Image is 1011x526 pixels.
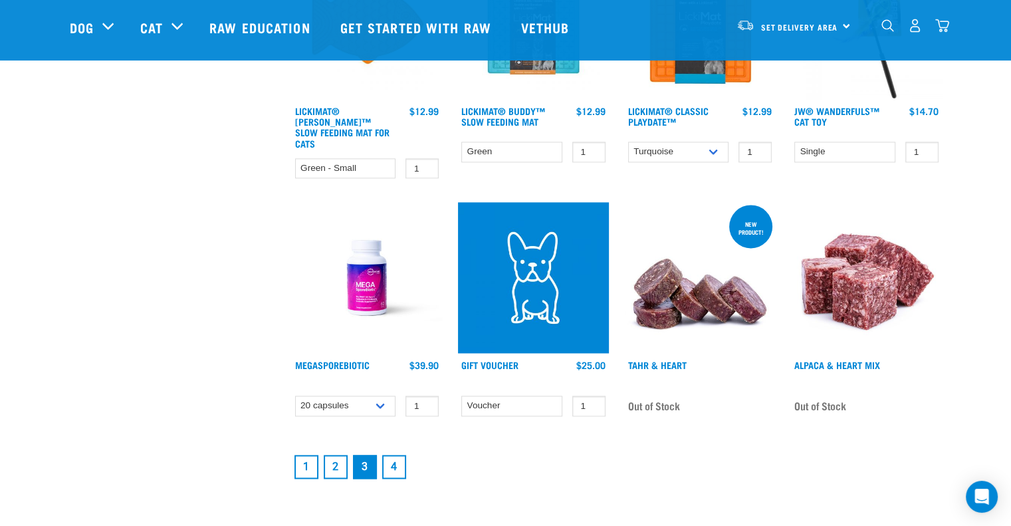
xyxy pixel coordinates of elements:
input: 1 [405,396,439,416]
a: Get started with Raw [327,1,508,54]
img: home-icon-1@2x.png [881,19,894,32]
a: MegaSporeBiotic [295,362,370,367]
a: Raw Education [196,1,326,54]
img: home-icon@2x.png [935,19,949,33]
a: Dog [70,17,94,37]
div: $12.99 [409,106,439,116]
img: Raw Essentials Mega Spore Biotic Probiotic For Dogs [292,202,443,353]
div: New product! [729,214,772,242]
input: 1 [572,396,606,416]
a: Cat [140,17,163,37]
span: Out of Stock [794,396,846,416]
input: 1 [572,142,606,162]
a: Goto page 2 [324,455,348,479]
nav: pagination [292,452,942,481]
img: user.png [908,19,922,33]
img: 23 [458,202,609,353]
input: 1 [905,142,939,162]
a: Gift Voucher [461,362,518,367]
div: Open Intercom Messenger [966,481,998,513]
a: Tahr & Heart [628,362,687,367]
span: Set Delivery Area [761,25,838,29]
div: $12.99 [576,106,606,116]
a: Page 3 [353,455,377,479]
input: 1 [405,158,439,179]
span: Out of Stock [628,396,680,416]
img: van-moving.png [736,19,754,31]
input: 1 [738,142,772,162]
div: $14.70 [909,106,939,116]
a: LickiMat® Buddy™ Slow Feeding Mat [461,108,545,124]
a: Alpaca & Heart Mix [794,362,880,367]
a: LickiMat® Classic Playdate™ [628,108,709,124]
a: Goto page 1 [294,455,318,479]
img: 1093 Wallaby Heart Medallions 01 [625,202,776,353]
a: LickiMat® [PERSON_NAME]™ Slow Feeding Mat For Cats [295,108,390,146]
a: JW® Wanderfuls™ Cat Toy [794,108,879,124]
a: Goto page 4 [382,455,406,479]
div: $39.90 [409,360,439,370]
div: $12.99 [742,106,772,116]
div: $25.00 [576,360,606,370]
img: Possum Chicken Heart Mix 01 [791,202,942,353]
a: Vethub [508,1,586,54]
